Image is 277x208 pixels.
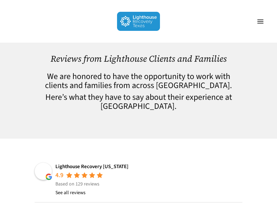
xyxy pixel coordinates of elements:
[253,18,267,25] a: Navigation Menu
[35,163,52,180] img: Lighthouse Recovery Texas
[35,54,242,64] h1: Reviews from Lighthouse Clients and Families
[35,72,242,90] h4: We are honored to have the opportunity to work with clients and families from across [GEOGRAPHIC_...
[55,171,63,180] div: 4.9
[55,163,128,170] a: Lighthouse Recovery [US_STATE]
[117,12,160,31] img: Lighthouse Recovery Texas
[55,189,86,197] a: See all reviews
[35,93,242,111] h4: Here’s what they have to say about their experience at [GEOGRAPHIC_DATA].
[55,181,99,188] span: Based on 129 reviews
